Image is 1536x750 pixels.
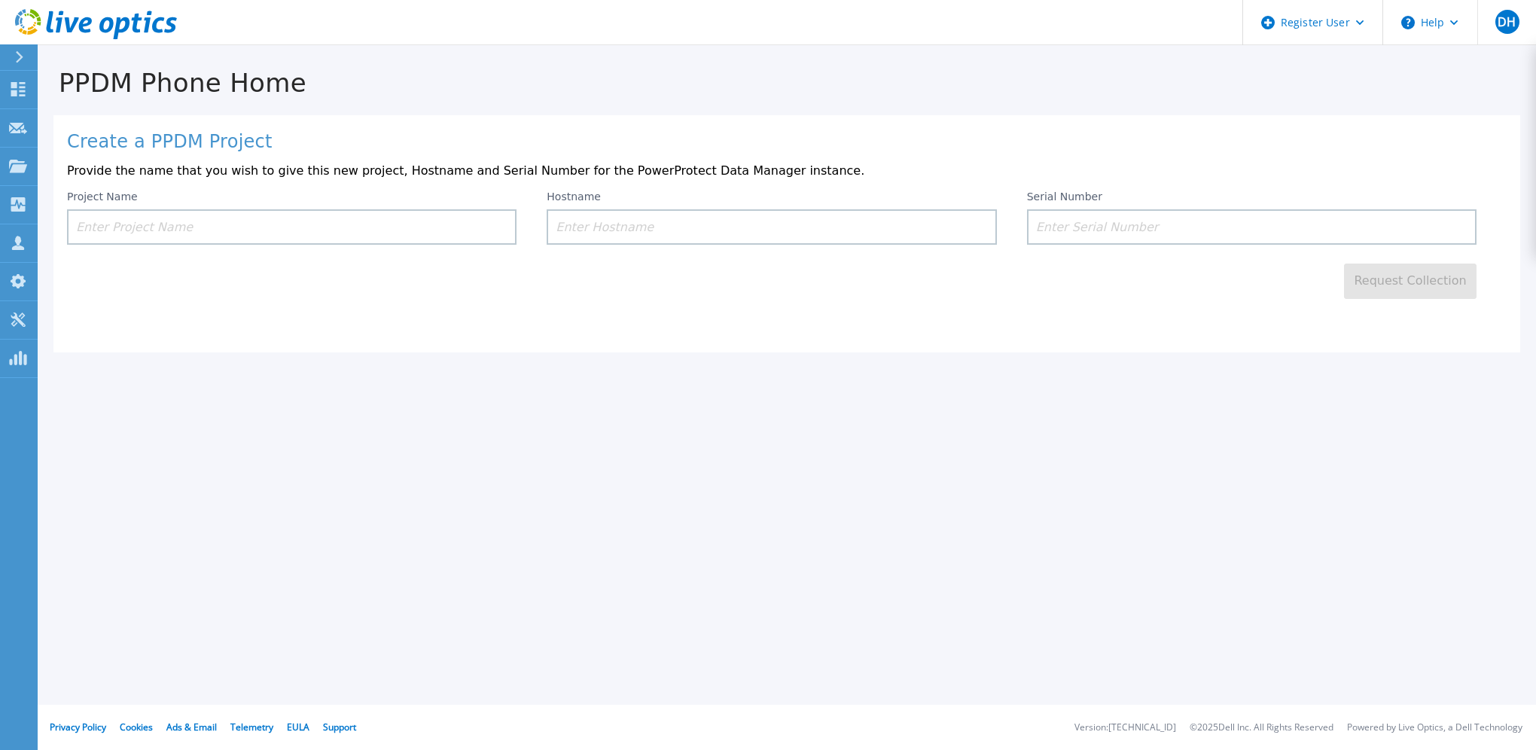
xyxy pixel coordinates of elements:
label: Serial Number [1027,191,1102,202]
label: Project Name [67,191,138,202]
a: Telemetry [230,721,273,733]
a: Support [323,721,356,733]
li: Powered by Live Optics, a Dell Technology [1347,723,1522,733]
h1: Create a PPDM Project [67,132,1507,153]
button: Request Collection [1344,264,1477,299]
a: EULA [287,721,309,733]
li: Version: [TECHNICAL_ID] [1074,723,1176,733]
label: Hostname [547,191,601,202]
span: DH [1498,16,1516,28]
li: © 2025 Dell Inc. All Rights Reserved [1190,723,1333,733]
input: Enter Serial Number [1027,209,1477,245]
a: Cookies [120,721,153,733]
h1: PPDM Phone Home [38,69,1536,98]
a: Privacy Policy [50,721,106,733]
input: Enter Project Name [67,209,517,245]
input: Enter Hostname [547,209,996,245]
a: Ads & Email [166,721,217,733]
p: Provide the name that you wish to give this new project, Hostname and Serial Number for the Power... [67,164,1507,178]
